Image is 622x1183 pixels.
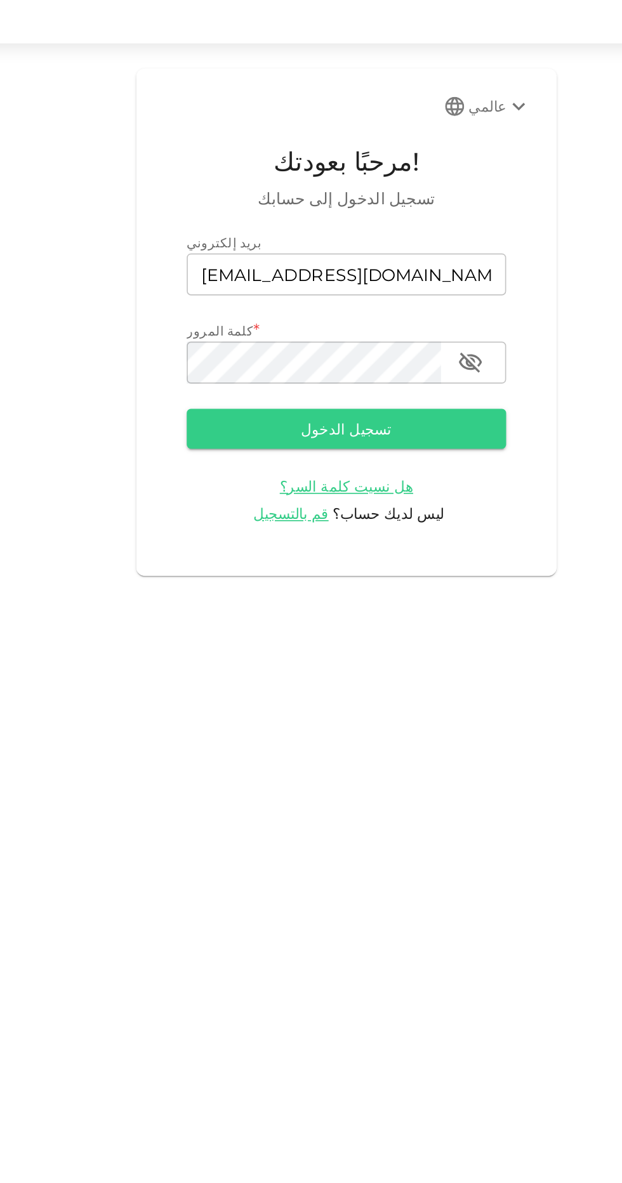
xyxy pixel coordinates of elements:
[215,178,407,203] input: بريد إلكتروني
[284,278,338,290] font: تسجيل الدخول
[215,271,407,295] button: تسجيل الدخول
[215,166,260,176] font: بريد إلكتروني
[271,313,352,324] font: هل نسيت كلمة السر؟
[303,329,370,341] font: ليس لديك حساب؟
[271,312,352,324] a: هل نسيت كلمة السر؟
[215,219,255,229] font: كلمة المرور
[385,83,407,95] font: عالمي
[258,138,364,150] font: تسجيل الدخول إلى حسابك
[267,113,355,131] font: مرحبًا بعودتك!
[255,329,300,341] font: قم بالتسجيل
[215,231,368,256] input: كلمة المرور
